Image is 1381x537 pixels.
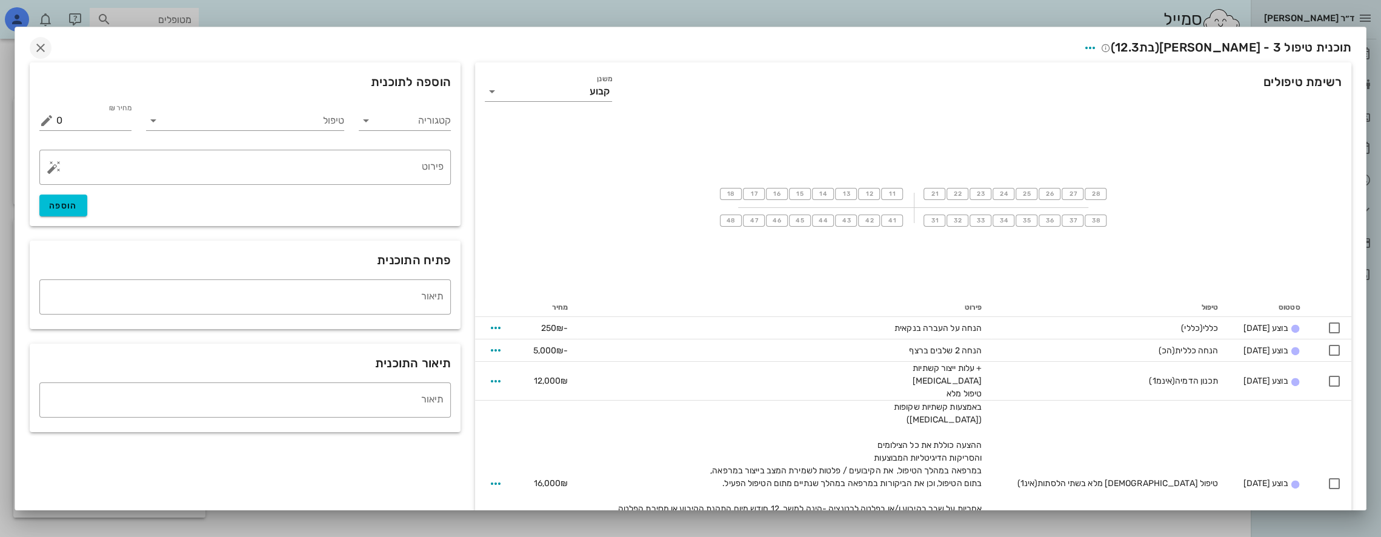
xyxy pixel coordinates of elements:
[1149,376,1175,386] span: (אינמ1)
[923,215,945,227] button: 31
[108,104,131,113] label: מחיר ₪
[772,217,782,224] span: 46
[894,323,982,333] span: הנחה על העברה בנקאית
[1243,376,1288,386] span: בוצע [DATE]
[1039,215,1060,227] button: 36
[835,215,857,227] button: 43
[841,217,851,224] span: 43
[1017,478,1037,489] span: (אינ1)
[720,188,742,200] button: 18
[1001,344,1218,357] div: הנחה כללית
[887,217,897,224] span: 41
[1062,215,1083,227] button: 37
[766,215,788,227] button: 46
[976,190,985,198] span: 23
[1001,375,1218,387] div: תכנון הדמיה
[485,82,612,101] div: משנןקבוע
[534,376,568,386] span: 12,000₪
[1085,188,1106,200] button: 28
[519,298,577,317] th: מחיר
[887,190,897,198] span: 11
[1243,478,1288,489] span: בוצע [DATE]
[1101,40,1352,55] span: תוכנית טיפול 3 - [PERSON_NAME]
[1068,217,1077,224] span: 37
[49,201,78,211] span: הוספה
[30,241,461,279] div: פתיח התוכנית
[1091,190,1100,198] span: 28
[864,217,874,224] span: 42
[766,188,788,200] button: 16
[533,345,568,356] span: -5,000₪
[930,217,939,224] span: 31
[923,188,945,200] button: 21
[1085,215,1106,227] button: 38
[1181,323,1203,333] span: (כללי)
[1115,40,1139,55] span: 12.3
[841,190,851,198] span: 13
[1016,215,1037,227] button: 35
[795,217,805,224] span: 45
[725,217,736,224] span: 48
[976,217,985,224] span: 33
[1022,217,1031,224] span: 35
[1001,322,1218,335] div: כללי
[1022,190,1031,198] span: 25
[749,190,759,198] span: 17
[743,188,765,200] button: 17
[1016,188,1037,200] button: 25
[475,62,1351,116] div: רשימת טיפולים
[726,190,736,198] span: 18
[541,323,568,333] span: -250₪
[789,188,811,200] button: 15
[812,215,834,227] button: 44
[30,344,461,382] div: תיאור התוכנית
[970,188,991,200] button: 23
[1243,345,1288,356] span: בוצע [DATE]
[953,190,962,198] span: 22
[1062,188,1083,200] button: 27
[789,215,811,227] button: 45
[818,190,828,198] span: 14
[930,190,939,198] span: 21
[1243,323,1288,333] span: בוצע [DATE]
[993,188,1014,200] button: 24
[1039,188,1060,200] button: 26
[1045,217,1054,224] span: 36
[590,86,610,97] div: קבוע
[953,217,962,224] span: 32
[1045,190,1054,198] span: 26
[993,215,1014,227] button: 34
[39,195,87,216] button: הוספה
[881,215,903,227] button: 41
[772,190,782,198] span: 16
[812,188,834,200] button: 14
[1159,345,1175,356] span: (הכ)
[881,188,903,200] button: 11
[1228,298,1309,317] th: סטטוס
[970,215,991,227] button: 33
[577,298,991,317] th: פירוט
[909,363,982,399] span: + עלות ייצור קשתיות [MEDICAL_DATA] טיפול מלא
[947,215,968,227] button: 32
[720,215,742,227] button: 48
[858,215,880,227] button: 42
[999,190,1008,198] span: 24
[999,217,1008,224] span: 34
[858,188,880,200] button: 12
[534,478,568,489] span: 16,000₪
[1091,217,1100,224] span: 38
[991,298,1228,317] th: טיפול
[864,190,874,198] span: 12
[743,215,765,227] button: 47
[749,217,759,224] span: 47
[1068,190,1077,198] span: 27
[909,345,982,356] span: הנחה 2 שלבים ברצף
[1111,40,1159,55] span: (בת )
[1001,477,1218,490] div: טיפול [DEMOGRAPHIC_DATA] מלא בשתי הלסתות
[795,190,805,198] span: 15
[947,188,968,200] button: 22
[39,113,54,128] button: מחיר ₪ appended action
[835,188,857,200] button: 13
[30,62,461,101] div: הוספה לתוכנית
[818,217,828,224] span: 44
